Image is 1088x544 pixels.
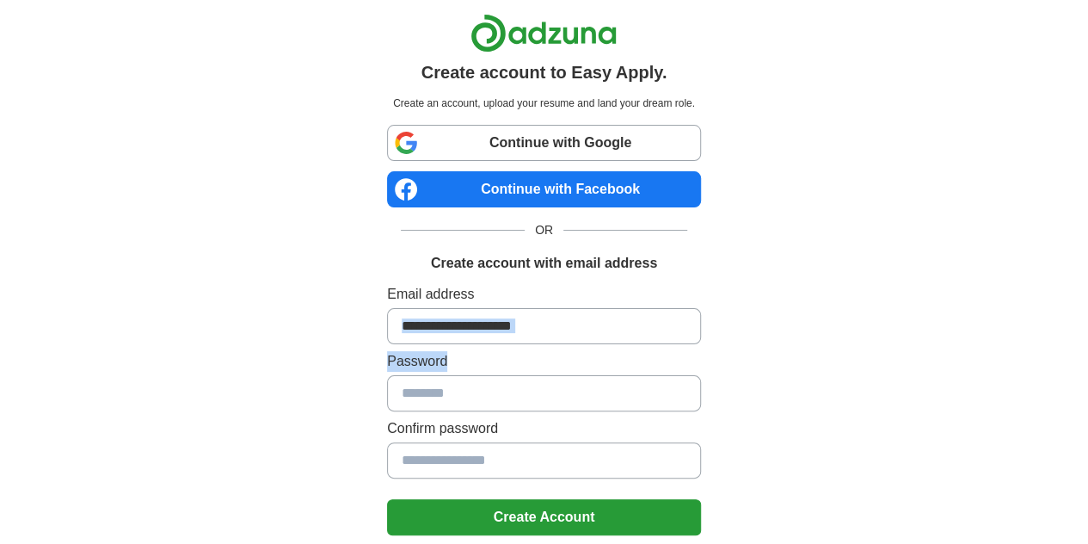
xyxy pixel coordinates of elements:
img: Adzuna logo [470,14,617,53]
button: Create Account [387,499,701,535]
span: OR [525,221,563,239]
label: Confirm password [387,418,701,439]
a: Continue with Facebook [387,171,701,207]
label: Email address [387,284,701,305]
label: Password [387,351,701,372]
h1: Create account with email address [431,253,657,274]
p: Create an account, upload your resume and land your dream role. [390,96,698,111]
h1: Create account to Easy Apply. [421,59,667,85]
a: Continue with Google [387,125,701,161]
